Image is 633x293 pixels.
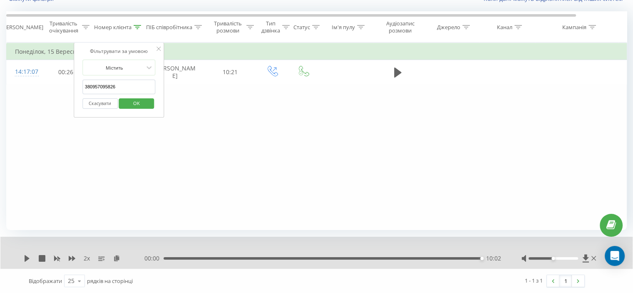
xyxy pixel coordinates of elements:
td: 10:21 [204,60,256,84]
div: Канал [497,24,512,31]
div: Аудіозапис розмови [380,20,420,34]
div: Кампанія [562,24,586,31]
div: Тривалість розмови [211,20,244,34]
div: 1 - 1 з 1 [525,276,543,285]
td: 00:26 [40,60,92,84]
div: Фільтрувати за умовою [82,47,156,55]
div: Open Intercom Messenger [605,246,625,266]
div: ПІБ співробітника [146,24,192,31]
input: Введіть значення [82,80,156,94]
span: рядків на сторінці [87,277,133,285]
div: Accessibility label [551,257,555,260]
div: Номер клієнта [94,24,132,31]
span: OK [125,97,148,110]
div: Джерело [437,24,460,31]
div: Ім'я пулу [332,24,355,31]
button: Скасувати [82,98,118,109]
div: 25 [68,277,74,285]
div: Статус [293,24,310,31]
span: 2 x [84,254,90,263]
div: [PERSON_NAME] [1,24,43,31]
button: OK [119,98,154,109]
div: Тривалість очікування [47,20,80,34]
td: [PERSON_NAME] [146,60,204,84]
a: 1 [559,275,572,287]
span: 00:00 [144,254,164,263]
span: Відображати [29,277,62,285]
div: 14:17:07 [15,64,32,80]
div: Тип дзвінка [261,20,280,34]
div: Accessibility label [480,257,484,260]
span: 10:02 [486,254,501,263]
